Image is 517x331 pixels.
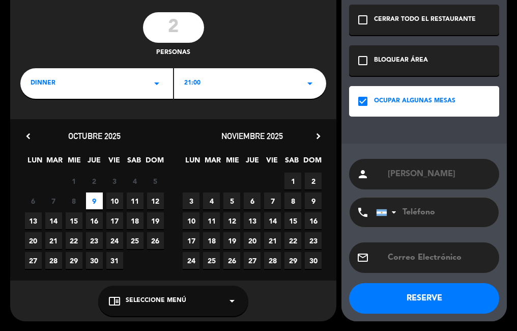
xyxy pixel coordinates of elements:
span: 24 [106,232,123,249]
span: 29 [284,252,301,269]
span: 28 [264,252,281,269]
input: Nombre [387,167,492,181]
span: 19 [147,212,164,229]
span: 14 [45,212,62,229]
span: 13 [244,212,261,229]
span: 7 [264,192,281,209]
span: octubre 2025 [68,131,121,141]
span: MIE [66,154,83,171]
i: chevron_left [23,131,34,142]
span: 23 [305,232,322,249]
span: 10 [106,192,123,209]
i: check_box_outline_blank [357,14,369,26]
span: 25 [203,252,220,269]
i: phone [357,206,369,218]
span: 3 [183,192,199,209]
span: 11 [203,212,220,229]
span: 25 [127,232,143,249]
div: Argentina: +54 [377,198,400,227]
i: check_box_outline_blank [357,54,369,67]
span: 4 [203,192,220,209]
span: 27 [25,252,42,269]
span: 21:00 [184,78,200,89]
span: 9 [305,192,322,209]
span: dinner [31,78,55,89]
span: 15 [284,212,301,229]
span: 16 [86,212,103,229]
span: 28 [45,252,62,269]
input: 0 [143,12,204,43]
span: 5 [147,173,164,189]
span: 11 [127,192,143,209]
span: personas [156,48,190,58]
i: person [357,168,369,180]
i: chevron_right [313,131,324,142]
span: 30 [305,252,322,269]
span: 12 [147,192,164,209]
span: DOM [303,154,320,171]
span: DOM [146,154,162,171]
span: 17 [183,232,199,249]
span: 3 [106,173,123,189]
input: Teléfono [376,198,488,227]
span: 6 [244,192,261,209]
i: arrow_drop_down [304,77,316,90]
span: JUE [244,154,261,171]
span: SAB [126,154,142,171]
span: 22 [66,232,82,249]
span: SAB [283,154,300,171]
span: noviembre 2025 [221,131,283,141]
span: LUN [26,154,43,171]
i: arrow_drop_down [226,295,238,307]
span: MAR [46,154,63,171]
span: 20 [244,232,261,249]
span: MAR [204,154,221,171]
span: 2 [86,173,103,189]
span: 15 [66,212,82,229]
span: 23 [86,232,103,249]
span: VIE [106,154,123,171]
span: 1 [66,173,82,189]
i: arrow_drop_down [151,77,163,90]
span: 18 [127,212,143,229]
span: 22 [284,232,301,249]
span: 21 [264,232,281,249]
span: 21 [45,232,62,249]
span: 26 [147,232,164,249]
span: 24 [183,252,199,269]
span: 27 [244,252,261,269]
span: 30 [86,252,103,269]
span: LUN [184,154,201,171]
div: CERRAR TODO EL RESTAURANTE [374,15,476,25]
span: 31 [106,252,123,269]
span: 29 [66,252,82,269]
i: check_box [357,95,369,107]
span: 17 [106,212,123,229]
span: 2 [305,173,322,189]
span: 10 [183,212,199,229]
div: OCUPAR ALGUNAS MESAS [374,96,455,106]
span: 14 [264,212,281,229]
span: JUE [86,154,103,171]
div: BLOQUEAR ÁREA [374,56,428,66]
span: 8 [66,192,82,209]
span: 13 [25,212,42,229]
span: MIE [224,154,241,171]
span: 26 [223,252,240,269]
span: 1 [284,173,301,189]
span: 18 [203,232,220,249]
span: 16 [305,212,322,229]
span: 9 [86,192,103,209]
span: Seleccione Menú [126,296,186,306]
i: email [357,252,369,264]
span: 7 [45,192,62,209]
span: 19 [223,232,240,249]
i: chrome_reader_mode [108,295,121,307]
span: 6 [25,192,42,209]
span: 12 [223,212,240,229]
span: 8 [284,192,301,209]
span: VIE [264,154,280,171]
span: 20 [25,232,42,249]
span: 5 [223,192,240,209]
input: Correo Electrónico [387,251,492,265]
